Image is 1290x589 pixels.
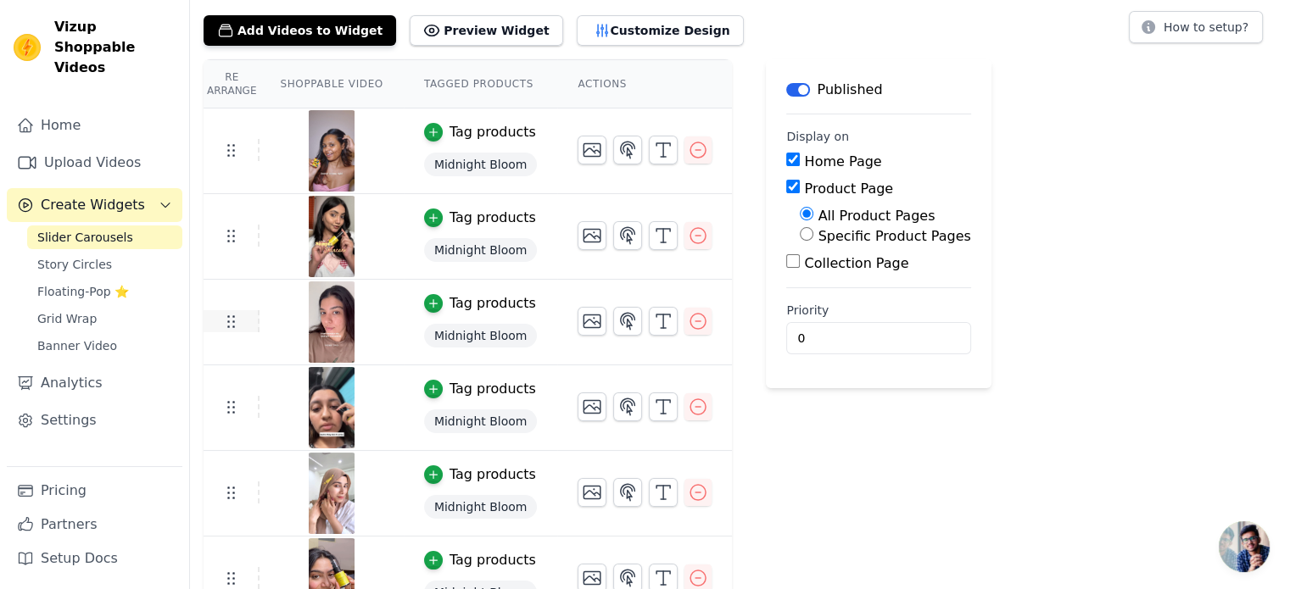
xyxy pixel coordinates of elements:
img: Vizup [14,34,41,61]
span: Midnight Bloom [424,153,538,176]
div: Tag products [450,464,536,485]
button: Add Videos to Widget [204,15,396,46]
a: Story Circles [27,253,182,276]
span: Slider Carousels [37,229,133,246]
a: How to setup? [1129,23,1263,39]
span: Midnight Bloom [424,324,538,347]
label: Home Page [805,153,882,169]
button: Change Thumbnail [578,136,606,164]
a: Upload Videos [7,146,182,180]
button: Change Thumbnail [578,307,606,336]
a: Floating-Pop ⭐ [27,280,182,303]
div: Tag products [450,550,536,570]
div: Tag products [450,208,536,228]
label: Priority [786,302,970,319]
img: vizup-images-cef5.jpg [308,281,355,363]
th: Shoppable Video [260,60,403,108]
button: Change Thumbnail [578,392,606,421]
a: Pricing [7,474,182,508]
a: Analytics [7,366,182,400]
img: vizup-images-927a.jpg [308,453,355,534]
legend: Display on [786,128,849,145]
label: Collection Page [805,255,909,271]
th: Re Arrange [204,60,260,108]
button: Tag products [424,464,536,485]
a: Open chat [1219,521,1270,572]
div: Tag products [450,293,536,314]
button: Change Thumbnail [578,221,606,250]
button: Tag products [424,208,536,228]
a: Banner Video [27,334,182,358]
label: Specific Product Pages [818,228,971,244]
span: Vizup Shoppable Videos [54,17,176,78]
img: vizup-images-bbed.png [308,367,355,448]
button: Preview Widget [410,15,562,46]
span: Midnight Bloom [424,409,538,433]
a: Setup Docs [7,542,182,575]
th: Actions [557,60,732,108]
span: Floating-Pop ⭐ [37,283,129,300]
span: Midnight Bloom [424,495,538,519]
button: How to setup? [1129,11,1263,43]
img: vizup-images-4de3.jpg [308,110,355,192]
button: Tag products [424,293,536,314]
th: Tagged Products [404,60,558,108]
div: Tag products [450,122,536,142]
label: All Product Pages [818,208,935,224]
a: Home [7,108,182,142]
label: Product Page [805,181,894,197]
span: Grid Wrap [37,310,97,327]
button: Customize Design [577,15,744,46]
span: Story Circles [37,256,112,273]
button: Tag products [424,122,536,142]
a: Settings [7,403,182,437]
span: Create Widgets [41,195,145,215]
span: Banner Video [37,337,117,354]
a: Slider Carousels [27,225,182,249]
div: Tag products [450,379,536,399]
a: Grid Wrap [27,307,182,331]
p: Published [817,80,882,100]
span: Midnight Bloom [424,238,538,262]
img: vizup-images-93ce.jpg [308,196,355,277]
button: Tag products [424,550,536,570]
button: Create Widgets [7,188,182,222]
a: Partners [7,508,182,542]
button: Tag products [424,379,536,399]
button: Change Thumbnail [578,478,606,507]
